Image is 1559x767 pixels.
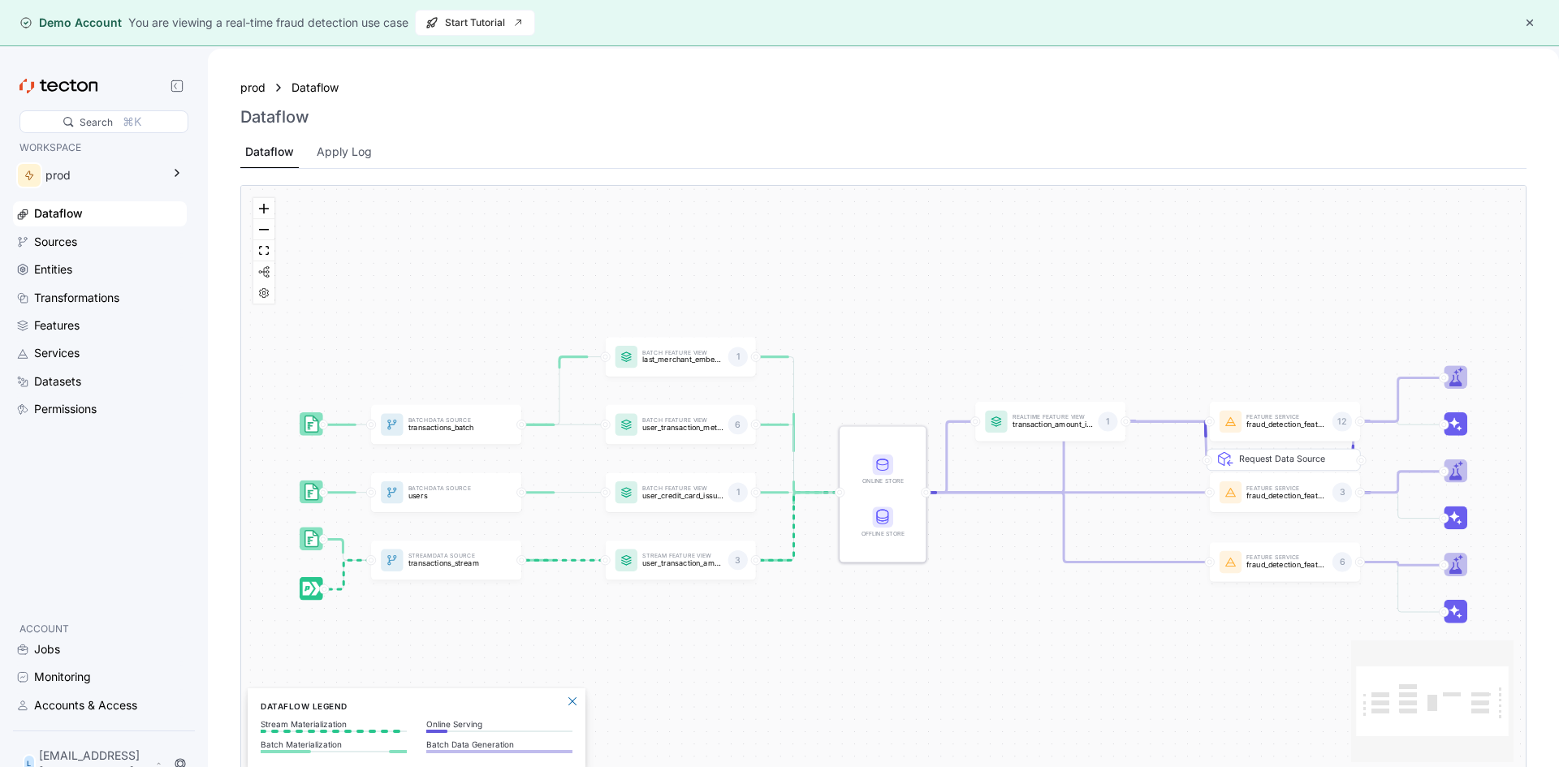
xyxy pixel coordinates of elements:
[408,491,489,499] p: users
[642,351,723,355] p: Batch Feature View
[34,373,81,390] div: Datasets
[317,143,372,161] div: Apply Log
[13,230,187,254] a: Sources
[19,140,180,156] p: WORKSPACE
[319,561,368,590] g: Edge from dataSource:transactions_stream_stream_source to dataSource:transactions_stream
[45,166,161,184] div: prod
[1355,562,1441,613] g: Edge from featureService:fraud_detection_feature_service to Inference_featureService:fraud_detect...
[253,198,274,304] div: React Flow controls
[415,10,535,36] button: Start Tutorial
[34,205,83,222] div: Dataflow
[426,719,572,729] p: Online Serving
[1013,415,1093,420] p: Realtime Feature View
[292,79,348,97] a: Dataflow
[261,719,407,729] p: Stream Materialization
[19,15,122,31] div: Demo Account
[858,507,908,539] div: Offline Store
[128,14,408,32] div: You are viewing a real-time fraud detection use case
[34,668,91,686] div: Monitoring
[19,110,188,133] div: Search⌘K
[425,11,525,35] span: Start Tutorial
[642,424,723,432] p: user_transaction_metrics
[253,240,274,261] button: fit view
[34,696,137,714] div: Accounts & Access
[13,665,187,689] a: Monitoring
[13,397,187,421] a: Permissions
[1225,410,1380,432] div: Request Data Source
[123,113,141,131] div: ⌘K
[13,286,187,310] a: Transformations
[1246,561,1327,569] p: fraud_detection_feature_service
[13,369,187,394] a: Datasets
[1210,473,1360,513] a: Feature Servicefraud_detection_feature_service_streaming3
[921,493,1207,562] g: Edge from STORE to featureService:fraud_detection_feature_service
[408,486,489,491] p: Batch Data Source
[606,473,756,513] a: Batch Feature Viewuser_credit_card_issuer1
[34,289,119,307] div: Transformations
[34,317,80,334] div: Features
[426,739,572,749] p: Batch Data Generation
[975,402,1125,442] a: Realtime Feature Viewtransaction_amount_is_higher_than_average1
[80,114,113,130] div: Search
[261,700,572,713] h6: Dataflow Legend
[1205,422,1207,461] g: Edge from REQ_featureService:fraud_detection_feature_service:v2 to featureService:fraud_detection...
[1355,562,1441,566] g: Edge from featureService:fraud_detection_feature_service to Trainer_featureService:fraud_detectio...
[1246,556,1327,561] p: Feature Service
[642,355,723,364] p: last_merchant_embedding
[318,540,369,561] g: Edge from dataSource:transactions_stream_batch_source to dataSource:transactions_stream
[1210,402,1360,442] a: Feature Servicefraud_detection_feature_service:v212
[261,739,407,749] p: Batch Materialization
[253,198,274,219] button: zoom in
[13,257,187,282] a: Entities
[13,693,187,717] a: Accounts & Access
[642,491,723,499] p: user_credit_card_issuer
[253,219,274,240] button: zoom out
[408,418,489,423] p: Batch Data Source
[516,357,602,425] g: Edge from dataSource:transactions_batch to featureView:last_merchant_embedding
[34,233,77,251] div: Sources
[13,637,187,661] a: Jobs
[1355,378,1441,422] g: Edge from featureService:fraud_detection_feature_service:v2 to Trainer_featureService:fraud_detec...
[408,424,489,432] p: transactions_batch
[34,640,60,658] div: Jobs
[1239,452,1350,549] div: Request Data Source
[642,559,723,567] p: user_transaction_amount_totals
[728,415,748,434] div: 6
[642,486,723,491] p: Batch Feature View
[606,541,756,580] a: Stream Feature Viewuser_transaction_amount_totals3
[751,425,837,493] g: Edge from featureView:user_transaction_metrics to STORE
[13,313,187,338] a: Features
[408,554,489,558] p: Stream Data Source
[371,405,521,445] a: BatchData Sourcetransactions_batch
[858,455,908,486] div: Online Store
[1098,412,1117,432] div: 1
[1355,422,1441,425] g: Edge from featureService:fraud_detection_feature_service:v2 to Inference_featureService:fraud_det...
[1210,543,1360,583] a: Feature Servicefraud_detection_feature_service6
[19,621,180,637] p: ACCOUNT
[34,400,97,418] div: Permissions
[1332,553,1352,572] div: 6
[606,338,756,377] a: Batch Feature Viewlast_merchant_embedding1
[34,344,80,362] div: Services
[858,476,908,485] div: Online Store
[34,261,72,278] div: Entities
[921,422,1207,493] g: Edge from STORE to featureService:fraud_detection_feature_service:v2
[240,79,266,97] a: prod
[13,341,187,365] a: Services
[728,347,748,367] div: 1
[240,107,309,127] h3: Dataflow
[606,405,756,445] a: Batch Feature Viewuser_transaction_metrics6
[371,473,521,513] a: BatchData Sourceusers
[371,541,521,580] div: StreamData Sourcetransactions_stream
